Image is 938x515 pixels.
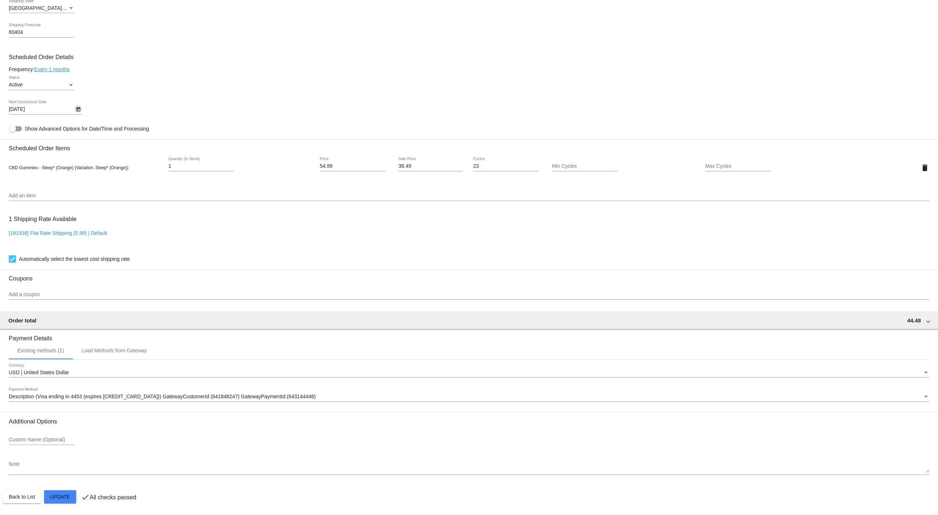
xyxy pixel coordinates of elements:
[473,163,539,169] input: Cycles
[9,329,929,342] h3: Payment Details
[9,369,69,375] span: USD | United States Dollar
[81,493,90,502] mat-icon: check
[9,107,74,112] input: Next Occurrence Date
[9,5,74,11] mat-select: Shipping State
[9,66,929,72] div: Frequency:
[9,139,929,152] h3: Scheduled Order Items
[320,163,385,169] input: Price
[9,370,929,376] mat-select: Currency
[9,270,929,282] h3: Coupons
[9,394,929,400] mat-select: Payment Method
[9,30,74,35] input: Shipping Postcode
[552,163,617,169] input: Min Cycles
[44,490,76,503] button: Update
[9,418,929,425] h3: Additional Options
[9,165,129,170] span: CBD Gummies - Sleep* (Orange) (Variation: Sleep* (Orange))
[168,163,234,169] input: Quantity (In Stock)
[74,105,82,113] button: Open calendar
[9,211,76,227] h3: 1 Shipping Rate Available
[399,163,463,169] input: Sale Price
[705,163,771,169] input: Max Cycles
[90,494,136,501] p: All checks passed
[9,230,107,236] a: [181938] Flat Rate Shipping (5.99) | Default
[907,317,921,324] span: 44.48
[3,490,41,503] button: Back to List
[34,66,70,72] a: Every 1 months
[25,125,149,132] span: Show Advanced Options for Date/Time and Processing
[921,163,929,172] mat-icon: delete
[9,82,23,88] span: Active
[9,292,929,298] input: Add a coupon
[9,394,316,399] span: Description (Visa ending in 4453 (expires [CREDIT_CARD_DATA])) GatewayCustomerId (641848247) Gate...
[9,193,929,199] input: Add an item
[9,54,929,61] h3: Scheduled Order Details
[9,437,74,443] input: Custom Name (Optional)
[9,5,94,11] span: [GEOGRAPHIC_DATA] | [US_STATE]
[82,348,147,353] div: Load Methods from Gateway
[9,494,35,500] span: Back to List
[17,348,64,353] div: Existing methods (1)
[19,255,130,263] span: Automatically select the lowest cost shipping rate
[50,494,70,500] span: Update
[9,82,74,88] mat-select: Status
[8,317,36,324] span: Order total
